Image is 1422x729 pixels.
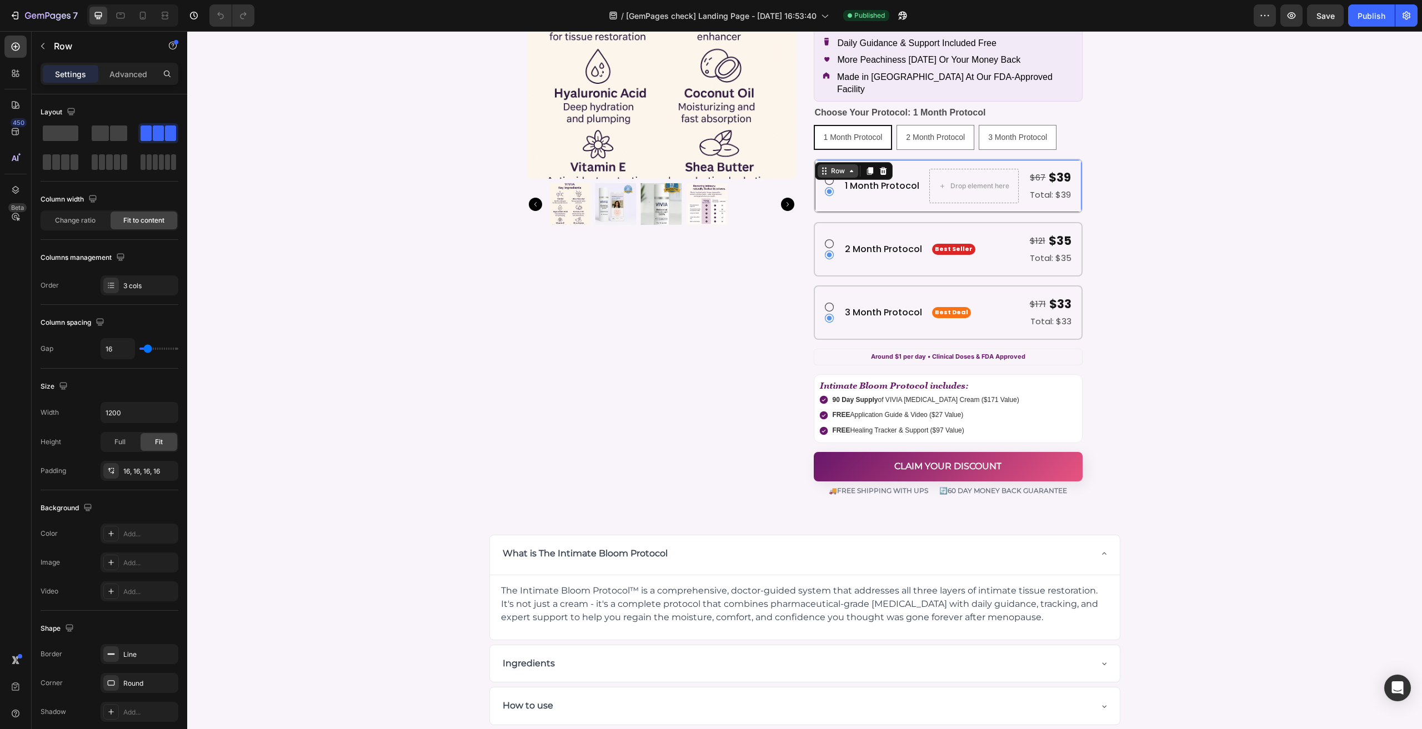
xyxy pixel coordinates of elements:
[1384,675,1411,701] div: Open Intercom Messenger
[719,102,778,110] span: 2 Month Protocol
[41,379,70,394] div: Size
[316,627,368,637] strong: Ingredients
[645,395,777,403] span: Healing Tracker & Support ($97 Value)
[41,280,59,290] div: Order
[748,213,785,224] p: Best Seller
[843,267,859,279] s: $171
[632,319,890,333] h2: Around $1 per day • Clinical Doses & FDA Approved
[123,558,176,568] div: Add...
[41,649,62,659] div: Border
[55,68,86,80] p: Settings
[109,68,147,80] p: Advanced
[645,363,832,375] p: of VIVIA [MEDICAL_DATA] Cream ($171 Value)
[1358,10,1385,22] div: Publish
[621,10,624,22] span: /
[626,10,817,22] span: [GemPages check] Landing Page - [DATE] 16:53:40
[314,553,922,593] p: The Intimate Bloom Protocol™ is a comprehensive, doctor-guided system that addresses all three la...
[842,156,884,171] p: Total: $39
[1316,11,1335,21] span: Save
[73,9,78,22] p: 7
[627,74,800,89] legend: Choose Your Protocol: 1 Month Protocol
[657,148,733,162] h2: 1 Month Protocol
[4,4,83,27] button: 7
[41,621,76,636] div: Shape
[41,529,58,539] div: Color
[594,167,607,180] button: Carousel Next Arrow
[41,192,99,207] div: Column width
[748,276,781,287] p: Best Deal
[645,395,663,403] strong: FREE
[187,31,1422,729] iframe: Design area
[650,40,887,65] span: Made in [GEOGRAPHIC_DATA] At Our FDA-Approved Facility
[642,135,660,145] div: Row
[41,408,59,418] div: Width
[41,501,94,516] div: Background
[54,39,148,53] p: Row
[41,250,127,265] div: Columns management
[843,204,858,215] s: $121
[633,350,782,359] strong: Intimate Bloom Protocol includes:
[41,586,58,596] div: Video
[11,118,27,127] div: 450
[316,517,480,527] strong: What is The Intimate Bloom Protocol
[657,275,736,289] h2: 3 Month Protocol
[41,707,66,717] div: Shadow
[798,219,884,234] p: Total: $35
[41,466,66,476] div: Padding
[645,365,691,373] strong: 90 Day Supply
[1307,4,1344,27] button: Save
[123,281,176,291] div: 3 cols
[1348,4,1395,27] button: Publish
[41,557,60,567] div: Image
[707,428,814,444] p: CLAIM YOUR DISCOUNT
[642,454,741,466] p: 🚚
[801,102,860,110] span: 3 Month Protocol
[645,380,777,388] span: Application Guide & Video ($27 Value)
[41,315,107,330] div: Column spacing
[114,437,126,447] span: Full
[645,380,663,388] strong: FREE
[123,215,164,225] span: Fit to content
[794,283,884,298] p: Total: $33
[316,669,366,680] strong: How to use
[627,421,895,450] button: <p>CLAIM YOUR DISCOUNT</p>
[41,678,63,688] div: Corner
[8,203,27,212] div: Beta
[763,150,822,159] div: Drop element here
[55,215,96,225] span: Change ratio
[41,437,61,447] div: Height
[123,529,176,539] div: Add...
[862,266,884,280] p: $33
[123,707,176,717] div: Add...
[41,344,53,354] div: Gap
[123,587,176,597] div: Add...
[41,105,78,120] div: Layout
[101,339,134,359] input: Auto
[123,650,176,660] div: Line
[342,167,355,180] button: Carousel Back Arrow
[155,437,163,447] span: Fit
[123,678,176,688] div: Round
[650,23,834,35] span: More Peachiness [DATE] Or Your Money Back
[657,212,736,225] h2: 2 Month Protocol
[123,466,176,476] div: 16, 16, 16, 16
[843,140,858,152] s: $67
[760,455,880,464] strong: 60 DAY MONEY BACK GUARANTEE
[862,203,884,217] p: $35
[854,11,885,21] span: Published
[101,403,178,423] input: Auto
[752,454,880,466] p: 🔄
[209,4,254,27] div: Undo/Redo
[650,6,809,18] span: Daily Guidance & Support Included Free
[650,455,741,464] strong: FREE SHIPPING WITH UPS
[862,139,884,153] p: $39
[637,102,695,110] span: 1 Month Protocol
